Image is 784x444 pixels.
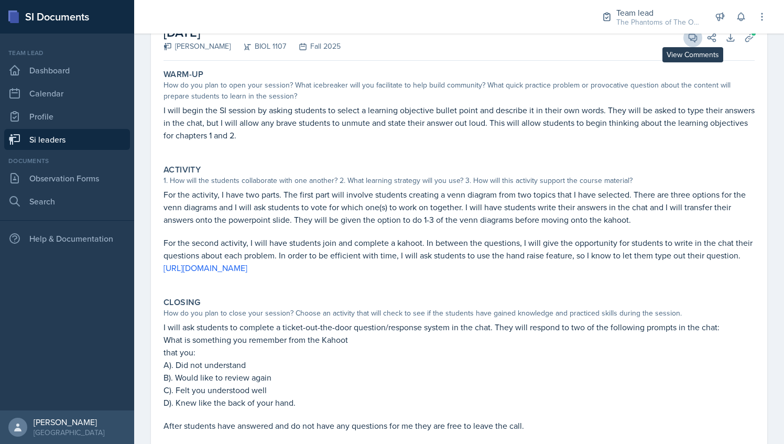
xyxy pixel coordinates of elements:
div: [PERSON_NAME] [164,41,231,52]
div: 1. How will the students collaborate with one another? 2. What learning strategy will you use? 3.... [164,175,755,186]
p: A). Did not understand​ [164,359,755,371]
div: Team lead [616,6,700,19]
div: [GEOGRAPHIC_DATA] [34,427,104,438]
div: BIOL 1107 [231,41,286,52]
p: B). Would like to review again​ [164,371,755,384]
p: D). Knew like the back of your hand. [164,396,755,409]
a: [URL][DOMAIN_NAME] [164,262,247,274]
p: What is something you remember from the Kahoot [164,333,755,346]
label: Closing [164,297,201,308]
button: View Comments [683,28,702,47]
div: How do you plan to close your session? Choose an activity that will check to see if the students ... [164,308,755,319]
div: How do you plan to open your session? What icebreaker will you facilitate to help build community... [164,80,755,102]
a: Dashboard [4,60,130,81]
p: For the activity, I have two parts. The first part will involve students creating a venn diagram ... [164,188,755,226]
p: I will ask students to complete a ticket-out-the-door question/response system in the chat. They ... [164,321,755,333]
div: Team lead [4,48,130,58]
p: that you:​ [164,346,755,359]
a: Si leaders [4,129,130,150]
p: After students have answered and do not have any questions for me they are free to leave the call. [164,419,755,432]
label: Activity [164,165,201,175]
div: Documents [4,156,130,166]
a: Observation Forms [4,168,130,189]
p: I will begin the SI session by asking students to select a learning objective bullet point and de... [164,104,755,142]
div: The Phantoms of The Opera / Fall 2025 [616,17,700,28]
div: Help & Documentation [4,228,130,249]
label: Warm-Up [164,69,204,80]
a: Calendar [4,83,130,104]
div: [PERSON_NAME] [34,417,104,427]
p: C). Felt you understood well​ [164,384,755,396]
a: Profile [4,106,130,127]
a: Search [4,191,130,212]
div: Fall 2025 [286,41,341,52]
p: For the second activity, I will have students join and complete a kahoot. In between the question... [164,236,755,262]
